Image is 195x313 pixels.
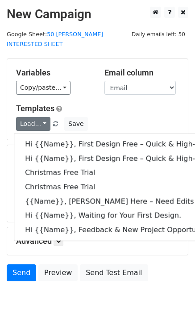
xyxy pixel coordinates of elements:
a: Preview [38,264,78,281]
h5: Email column [104,68,179,78]
span: Daily emails left: 50 [129,29,188,39]
small: Google Sheet: [7,31,103,48]
a: 50 [PERSON_NAME] INTERESTED SHEET [7,31,103,48]
h5: Variables [16,68,91,78]
a: Templates [16,104,54,113]
h2: New Campaign [7,7,188,22]
iframe: Chat Widget [150,270,195,313]
a: Copy/paste... [16,81,71,95]
button: Save [64,117,87,131]
a: Load... [16,117,50,131]
a: Send [7,264,36,281]
a: Daily emails left: 50 [129,31,188,38]
a: Send Test Email [80,264,148,281]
